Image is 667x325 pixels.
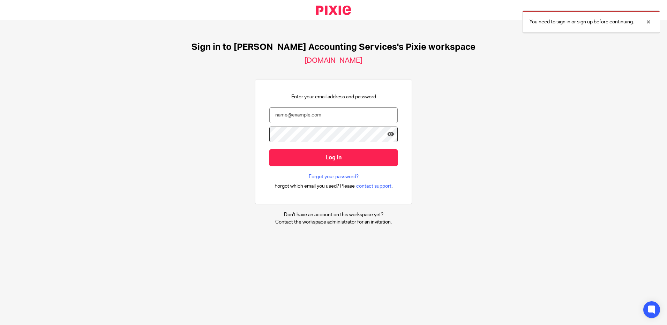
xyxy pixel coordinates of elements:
[275,183,355,190] span: Forgot which email you used? Please
[309,173,359,180] a: Forgot your password?
[530,18,634,25] p: You need to sign in or sign up before continuing.
[291,93,376,100] p: Enter your email address and password
[269,107,398,123] input: name@example.com
[192,42,475,53] h1: Sign in to [PERSON_NAME] Accounting Services's Pixie workspace
[275,211,392,218] p: Don't have an account on this workspace yet?
[269,149,398,166] input: Log in
[275,182,393,190] div: .
[275,219,392,226] p: Contact the workspace administrator for an invitation.
[356,183,391,190] span: contact support
[305,56,362,65] h2: [DOMAIN_NAME]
